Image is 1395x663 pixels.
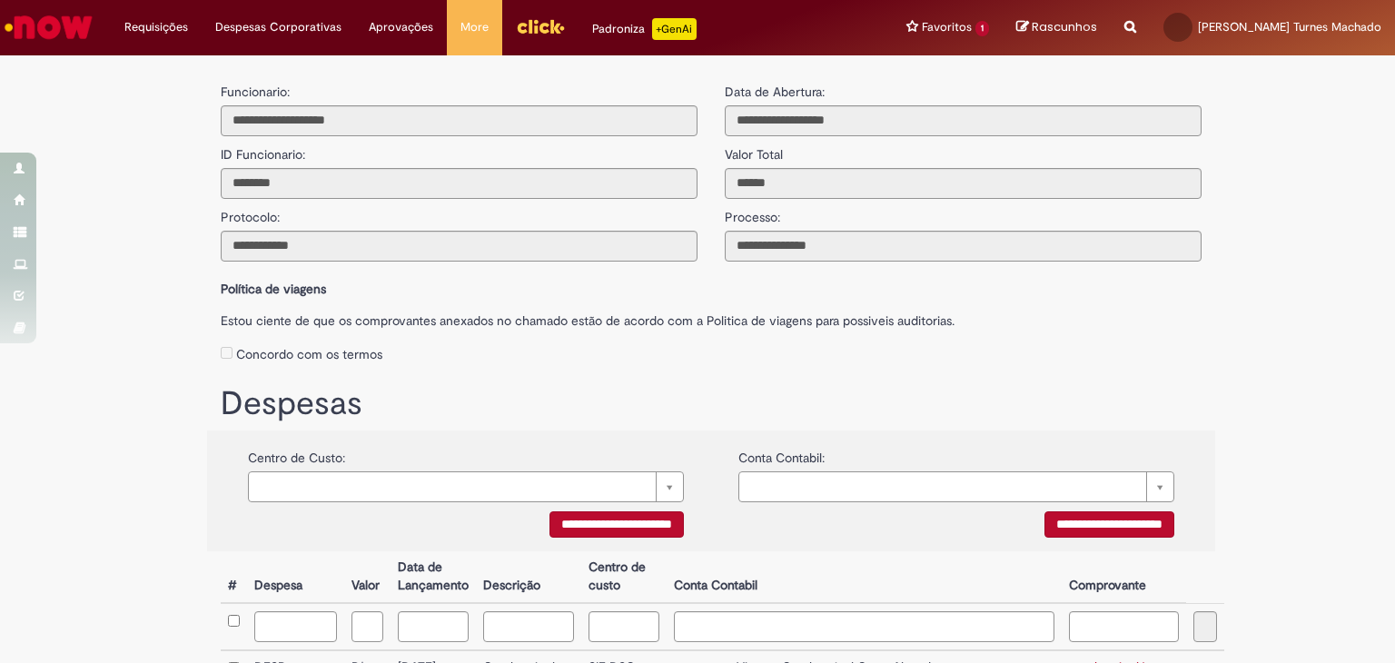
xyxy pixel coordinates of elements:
[592,18,697,40] div: Padroniza
[221,551,247,603] th: #
[391,551,476,603] th: Data de Lançamento
[221,83,290,101] label: Funcionario:
[460,18,489,36] span: More
[725,83,825,101] label: Data de Abertura:
[221,386,1202,422] h1: Despesas
[725,199,780,226] label: Processo:
[221,136,305,163] label: ID Funcionario:
[738,471,1174,502] a: Limpar campo {0}
[667,551,1062,603] th: Conta Contabil
[221,302,1202,330] label: Estou ciente de que os comprovantes anexados no chamado estão de acordo com a Politica de viagens...
[236,345,382,363] label: Concordo com os termos
[369,18,433,36] span: Aprovações
[725,136,783,163] label: Valor Total
[1198,19,1381,35] span: [PERSON_NAME] Turnes Machado
[248,471,684,502] a: Limpar campo {0}
[248,440,345,467] label: Centro de Custo:
[344,551,391,603] th: Valor
[581,551,667,603] th: Centro de custo
[124,18,188,36] span: Requisições
[922,18,972,36] span: Favoritos
[221,199,280,226] label: Protocolo:
[215,18,341,36] span: Despesas Corporativas
[476,551,581,603] th: Descrição
[221,281,326,297] b: Política de viagens
[975,21,989,36] span: 1
[516,13,565,40] img: click_logo_yellow_360x200.png
[1032,18,1097,35] span: Rascunhos
[1016,19,1097,36] a: Rascunhos
[2,9,95,45] img: ServiceNow
[738,440,825,467] label: Conta Contabil:
[1062,551,1186,603] th: Comprovante
[247,551,344,603] th: Despesa
[652,18,697,40] p: +GenAi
